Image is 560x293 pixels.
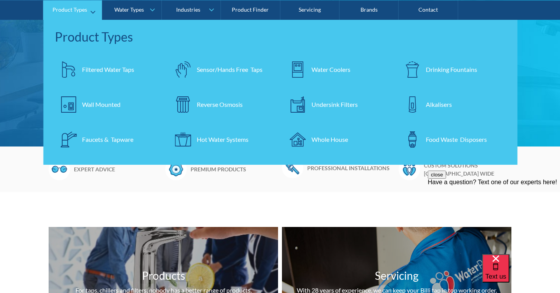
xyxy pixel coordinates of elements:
div: Industries [176,6,200,13]
iframe: podium webchat widget bubble [482,254,560,293]
div: Water Types [114,6,144,13]
h3: Products [142,267,185,284]
div: Faucets & Tapware [82,134,133,144]
h6: Premium products [191,165,278,173]
div: Hot Water Systems [197,134,248,144]
div: Whole House [311,134,348,144]
nav: Product Types [43,19,517,164]
div: Product Types [55,27,506,46]
div: Reverse Osmosis [197,99,243,109]
div: Alkalisers [426,99,452,109]
h6: Professional installations [307,164,395,172]
h3: Servicing [375,267,418,284]
div: Sensor/Hands Free Taps [197,65,262,74]
a: Alkalisers [399,91,506,118]
div: Drinking Fountains [426,65,477,74]
img: Waterpeople Symbol [399,158,420,180]
a: Undersink Filters [284,91,391,118]
div: Food Waste Disposers [426,134,487,144]
div: Product Types [52,6,87,13]
img: Badge [165,158,187,180]
a: Faucets & Tapware [55,126,162,153]
a: Filtered Water Taps [55,56,162,83]
h6: Expert advice [74,165,161,173]
h6: Custom solutions [GEOGRAPHIC_DATA] wide [424,161,511,178]
a: Reverse Osmosis [170,91,276,118]
a: Sensor/Hands Free Taps [170,56,276,83]
a: Whole House [284,126,391,153]
div: Water Coolers [311,65,350,74]
a: Food Waste Disposers [399,126,506,153]
a: Water Coolers [284,56,391,83]
a: Wall Mounted [55,91,162,118]
div: Wall Mounted [82,99,121,109]
div: Undersink Filters [311,99,358,109]
a: Hot Water Systems [170,126,276,153]
div: Filtered Water Taps [82,65,134,74]
a: Drinking Fountains [399,56,506,83]
img: Glasses [49,158,70,180]
img: Wrench [282,158,303,178]
iframe: podium webchat widget prompt [428,171,560,264]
